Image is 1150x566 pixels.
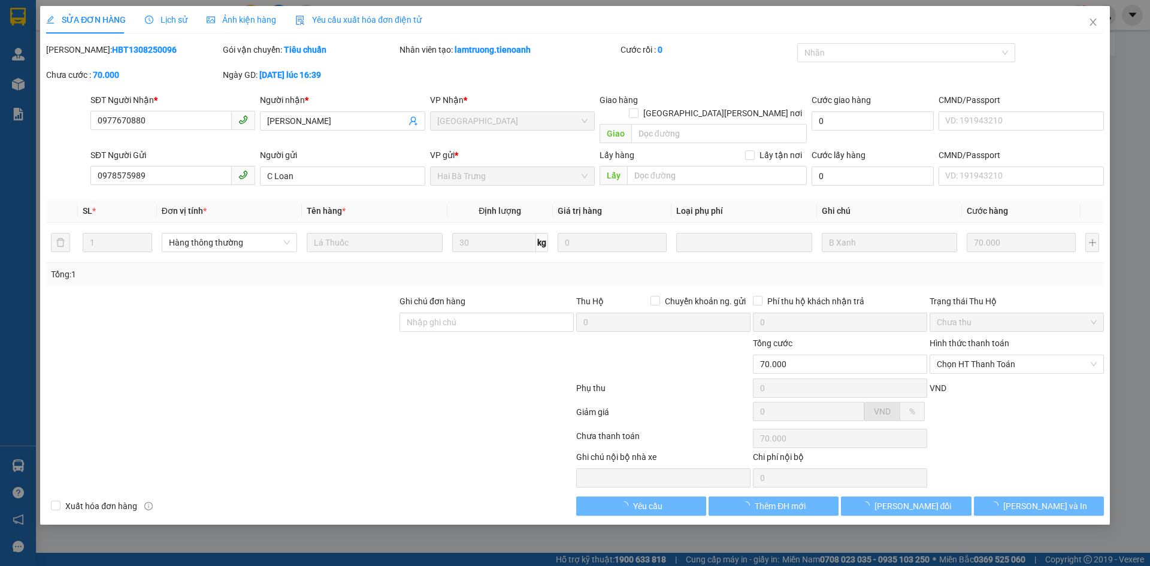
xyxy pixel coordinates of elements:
[162,206,207,216] span: Đơn vị tính
[817,199,962,223] th: Ghi chú
[437,112,588,130] span: Thủ Đức
[400,296,465,306] label: Ghi chú đơn hàng
[874,500,952,513] span: [PERSON_NAME] đổi
[575,429,752,450] div: Chưa thanh toán
[937,355,1097,373] span: Chọn HT Thanh Toán
[620,501,633,510] span: loading
[600,166,627,185] span: Lấy
[260,93,425,107] div: Người nhận
[307,233,442,252] input: VD: Bàn, Ghế
[558,206,602,216] span: Giá trị hàng
[638,107,807,120] span: [GEOGRAPHIC_DATA][PERSON_NAME] nơi
[631,124,807,143] input: Dọc đường
[576,296,604,306] span: Thu Hộ
[930,383,946,393] span: VND
[621,43,795,56] div: Cước rồi :
[762,295,869,308] span: Phí thu hộ khách nhận trả
[974,497,1104,516] button: [PERSON_NAME] và In
[937,313,1097,331] span: Chưa thu
[930,338,1009,348] label: Hình thức thanh toán
[90,149,255,162] div: SĐT Người Gửi
[207,15,276,25] span: Ảnh kiện hàng
[742,501,755,510] span: loading
[753,450,927,468] div: Chi phí nội bộ
[46,16,55,24] span: edit
[575,382,752,402] div: Phụ thu
[46,15,126,25] span: SỬA ĐƠN HÀNG
[939,93,1103,107] div: CMND/Passport
[671,199,816,223] th: Loại phụ phí
[600,124,631,143] span: Giao
[284,45,326,55] b: Tiêu chuẩn
[145,15,187,25] span: Lịch sử
[536,233,548,252] span: kg
[939,149,1103,162] div: CMND/Passport
[260,149,425,162] div: Người gửi
[909,407,915,416] span: %
[990,501,1003,510] span: loading
[558,233,667,252] input: 0
[169,234,290,252] span: Hàng thông thường
[576,497,706,516] button: Yêu cầu
[1088,17,1098,27] span: close
[709,497,839,516] button: Thêm ĐH mới
[812,111,934,131] input: Cước giao hàng
[46,68,220,81] div: Chưa cước :
[112,45,177,55] b: HBT1308250096
[90,93,255,107] div: SĐT Người Nhận
[238,115,248,125] span: phone
[51,233,70,252] button: delete
[307,206,346,216] span: Tên hàng
[755,500,806,513] span: Thêm ĐH mới
[660,295,750,308] span: Chuyển khoản ng. gửi
[822,233,957,252] input: Ghi Chú
[207,16,215,24] span: picture
[437,167,588,185] span: Hai Bà Trưng
[295,16,305,25] img: icon
[93,70,119,80] b: 70.000
[753,338,792,348] span: Tổng cước
[51,268,444,281] div: Tổng: 1
[60,500,142,513] span: Xuất hóa đơn hàng
[145,16,153,24] span: clock-circle
[633,500,662,513] span: Yêu cầu
[1003,500,1087,513] span: [PERSON_NAME] và In
[967,206,1008,216] span: Cước hàng
[223,43,397,56] div: Gói vận chuyển:
[144,502,153,510] span: info-circle
[408,116,418,126] span: user-add
[874,407,891,416] span: VND
[575,405,752,426] div: Giảm giá
[861,501,874,510] span: loading
[658,45,662,55] b: 0
[812,167,934,186] input: Cước lấy hàng
[400,43,618,56] div: Nhân viên tạo:
[967,233,1076,252] input: 0
[930,295,1104,308] div: Trạng thái Thu Hộ
[223,68,397,81] div: Ngày GD:
[259,70,321,80] b: [DATE] lúc 16:39
[600,95,638,105] span: Giao hàng
[238,170,248,180] span: phone
[841,497,971,516] button: [PERSON_NAME] đổi
[1085,233,1098,252] button: plus
[576,450,750,468] div: Ghi chú nội bộ nhà xe
[83,206,92,216] span: SL
[812,150,865,160] label: Cước lấy hàng
[295,15,422,25] span: Yêu cầu xuất hóa đơn điện tử
[1076,6,1110,40] button: Close
[600,150,634,160] span: Lấy hàng
[755,149,807,162] span: Lấy tận nơi
[812,95,871,105] label: Cước giao hàng
[430,95,464,105] span: VP Nhận
[430,149,595,162] div: VP gửi
[455,45,531,55] b: lamtruong.tienoanh
[46,43,220,56] div: [PERSON_NAME]:
[400,313,574,332] input: Ghi chú đơn hàng
[479,206,521,216] span: Định lượng
[627,166,807,185] input: Dọc đường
